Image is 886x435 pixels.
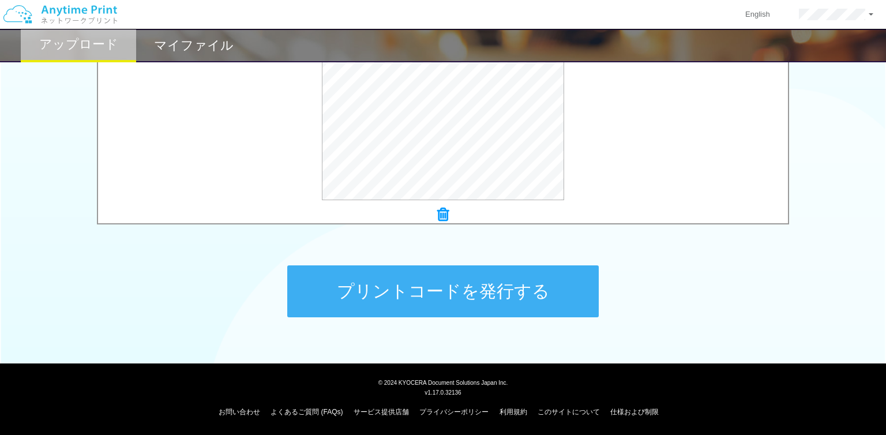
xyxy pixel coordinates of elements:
a: 利用規約 [500,408,527,416]
h2: アップロード [39,37,118,51]
a: よくあるご質問 (FAQs) [271,408,343,416]
span: v1.17.0.32136 [425,389,461,396]
button: プリントコードを発行する [287,265,599,317]
a: お問い合わせ [219,408,260,416]
span: © 2024 KYOCERA Document Solutions Japan Inc. [378,378,508,386]
h2: マイファイル [154,39,234,52]
a: プライバシーポリシー [419,408,489,416]
a: 仕様および制限 [610,408,659,416]
a: このサイトについて [538,408,600,416]
a: サービス提供店舗 [354,408,409,416]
